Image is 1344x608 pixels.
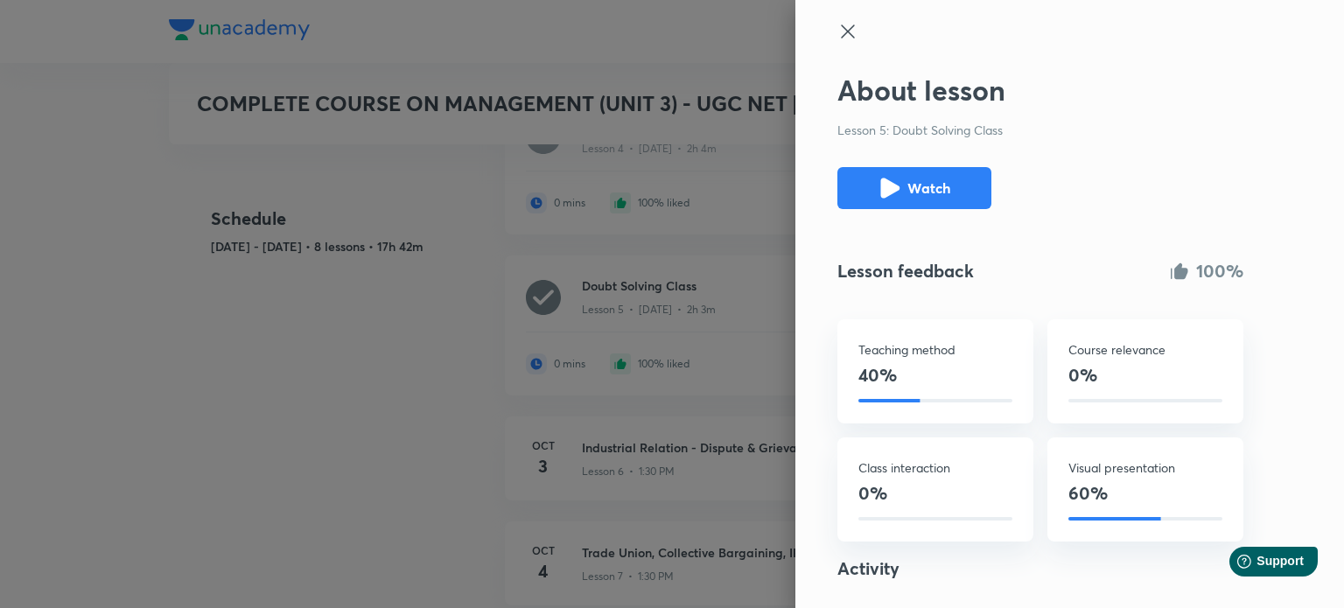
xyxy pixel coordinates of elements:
[1090,480,1108,507] h4: %
[858,458,1012,477] p: Class interaction
[837,73,1243,107] h2: About lesson
[858,362,879,388] h4: 40
[1196,258,1243,284] h4: 100%
[858,340,1012,359] p: Teaching method
[1068,458,1222,477] p: Visual presentation
[1068,480,1090,507] h4: 60
[879,362,897,388] h4: %
[837,121,1243,139] p: Lesson 5: Doubt Solving Class
[858,480,870,507] h4: 0
[837,258,974,284] h4: Lesson feedback
[1080,362,1097,388] h4: %
[1188,540,1325,589] iframe: Help widget launcher
[837,556,1243,582] h4: Activity
[1068,362,1080,388] h4: 0
[1068,340,1222,359] p: Course relevance
[837,167,991,209] button: Watch
[870,480,887,507] h4: %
